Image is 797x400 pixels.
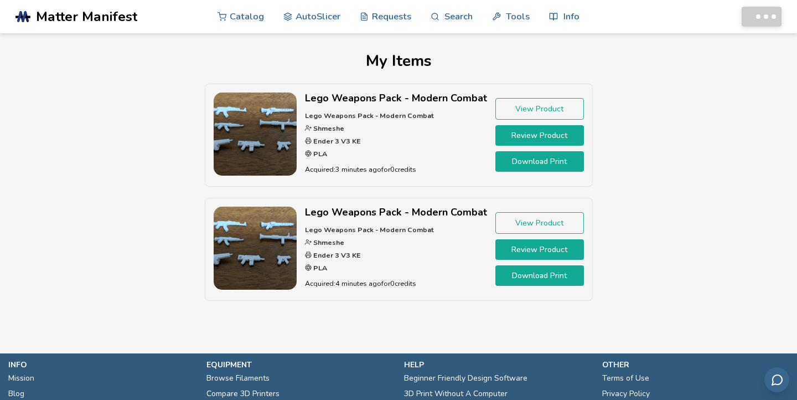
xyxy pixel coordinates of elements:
[312,250,361,260] strong: Ender 3 V3 KE
[305,225,434,234] strong: Lego Weapons Pack - Modern Combat
[206,359,394,371] p: equipment
[312,263,327,273] strong: PLA
[36,9,137,24] span: Matter Manifest
[305,111,434,120] strong: Lego Weapons Pack - Modern Combat
[312,238,344,247] strong: Shmeshe
[15,52,782,70] h1: My Items
[8,359,195,371] p: info
[214,93,297,176] img: Lego Weapons Pack - Modern Combat
[602,371,649,386] a: Terms of Use
[312,136,361,146] strong: Ender 3 V3 KE
[214,207,297,290] img: Lego Weapons Pack - Modern Combat
[305,278,487,289] p: Acquired: 4 minutes ago for 0 credits
[404,371,527,386] a: Beginner Friendly Design Software
[495,151,584,172] a: Download Print
[495,265,584,286] a: Download Print
[495,212,584,234] a: View Product
[602,359,789,371] p: other
[305,93,487,104] h2: Lego Weapons Pack - Modern Combat
[312,149,327,158] strong: PLA
[305,163,487,175] p: Acquired: 3 minutes ago for 0 credits
[312,124,344,133] strong: Shmeshe
[305,207,487,218] h2: Lego Weapons Pack - Modern Combat
[495,125,584,146] a: Review Product
[764,367,789,392] button: Send feedback via email
[404,359,591,371] p: help
[8,371,34,386] a: Mission
[495,239,584,260] a: Review Product
[206,371,270,386] a: Browse Filaments
[495,98,584,120] a: View Product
